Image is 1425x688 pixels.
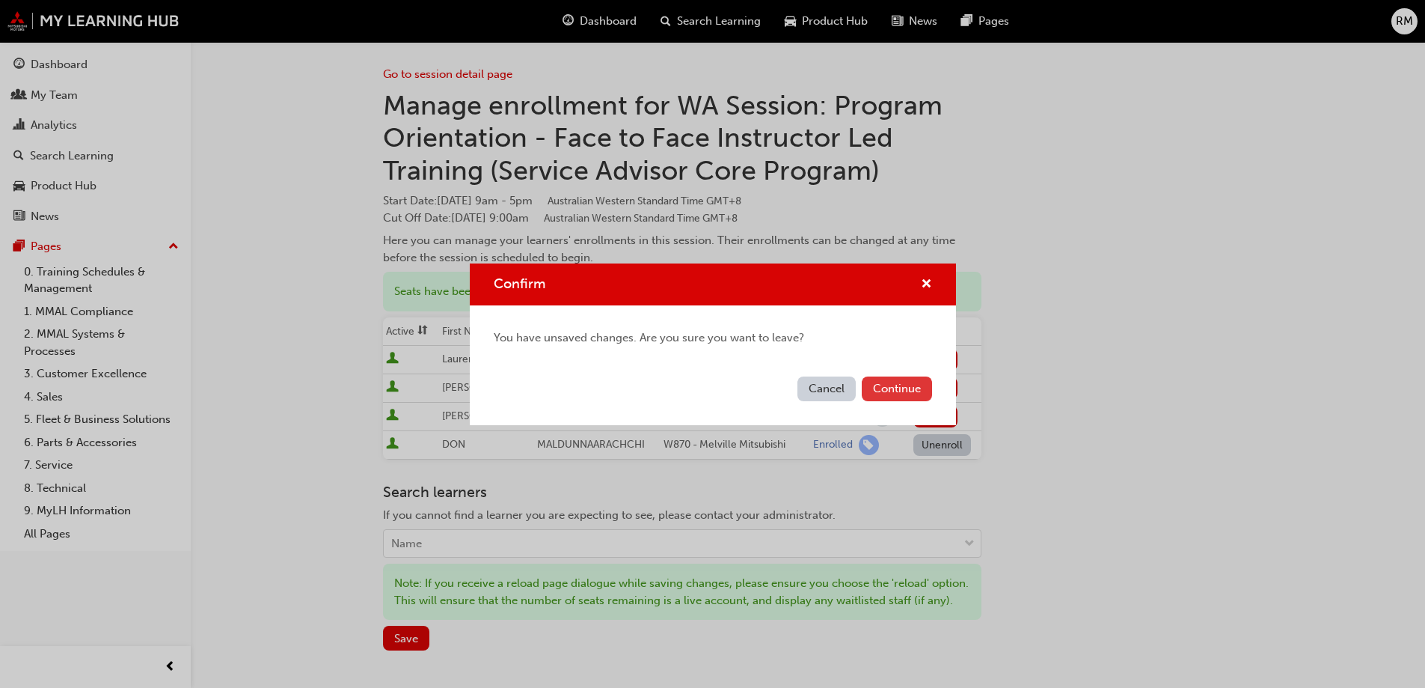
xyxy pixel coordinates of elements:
button: Continue [862,377,932,401]
div: Confirm [470,264,956,425]
span: cross-icon [921,278,932,292]
button: Cancel [797,377,856,401]
button: cross-icon [921,275,932,294]
span: Confirm [494,275,545,292]
div: You have unsaved changes. Are you sure you want to leave? [470,305,956,371]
